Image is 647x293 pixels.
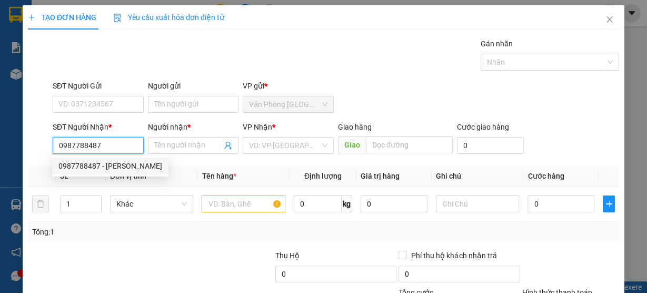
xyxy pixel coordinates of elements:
span: close [605,15,614,24]
span: Văn Phòng Sài Gòn [249,96,327,112]
span: Tên hàng [202,172,236,180]
button: plus [603,196,615,212]
input: Cước giao hàng [457,137,524,154]
button: Close [595,5,624,35]
input: 0 [361,196,427,212]
span: user-add [224,141,232,150]
span: plus [28,14,35,21]
input: Dọc đường [366,136,453,153]
span: Giao [338,136,366,153]
div: VP gửi [243,80,334,92]
div: 0987788487 - trinh quy [52,158,168,174]
div: Tổng: 1 [32,226,251,238]
span: TẠO ĐƠN HÀNG [28,13,96,22]
button: delete [32,196,49,212]
div: 0987788487 - [PERSON_NAME] [58,160,162,172]
span: Định lượng [304,172,342,180]
span: kg [342,196,352,212]
span: Phí thu hộ khách nhận trả [407,250,501,261]
div: Người nhận [148,121,239,133]
span: plus [603,200,614,208]
th: Ghi chú [432,166,524,187]
label: Cước giao hàng [457,123,509,131]
span: Khác [116,196,187,212]
div: SĐT Người Gửi [53,80,144,92]
span: Yêu cầu xuất hóa đơn điện tử [113,13,224,22]
div: SĐT Người Nhận [53,121,144,133]
span: Giao hàng [338,123,372,131]
span: Giá trị hàng [361,172,400,180]
div: Người gửi [148,80,239,92]
img: icon [113,14,122,22]
span: Thu Hộ [275,251,300,260]
span: VP Nhận [243,123,272,131]
input: VD: Bàn, Ghế [202,196,285,212]
label: Gán nhãn [481,40,513,48]
input: Ghi Chú [436,196,520,212]
span: Cước hàng [527,172,564,180]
